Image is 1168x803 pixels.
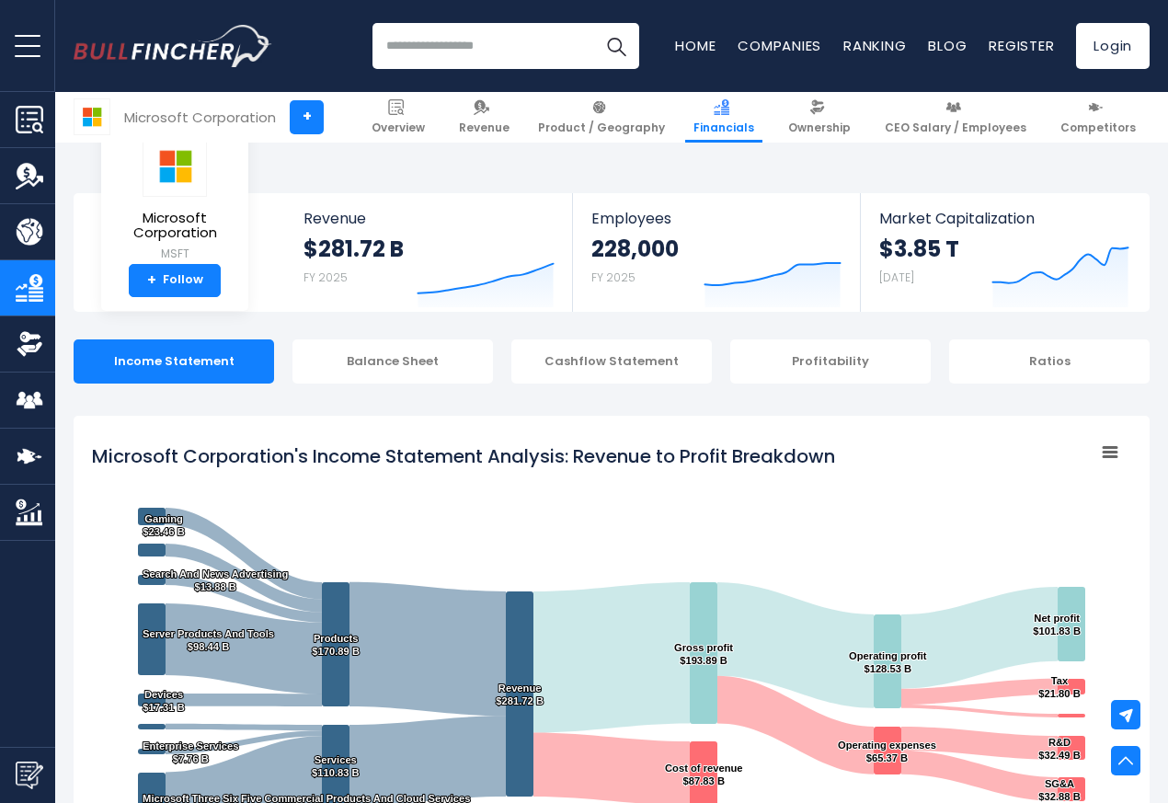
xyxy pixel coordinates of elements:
[1060,120,1136,135] span: Competitors
[74,25,271,67] a: Go to homepage
[693,120,754,135] span: Financials
[538,120,665,135] span: Product / Geography
[147,272,156,289] strong: +
[1038,737,1080,761] text: R&D $32.49 B
[674,642,733,666] text: Gross profit $193.89 B
[143,689,184,713] text: Devices $17.31 B
[312,754,360,778] text: Services $110.83 B
[74,339,274,384] div: Income Statement
[285,193,573,312] a: Revenue $281.72 B FY 2025
[1038,778,1080,802] text: SG&A $32.88 B
[303,210,555,227] span: Revenue
[74,25,272,67] img: Bullfincher logo
[591,235,679,263] strong: 228,000
[74,99,109,134] img: MSFT logo
[459,120,510,135] span: Revenue
[838,740,936,763] text: Operating expenses $65.37 B
[730,339,931,384] div: Profitability
[861,193,1148,312] a: Market Capitalization $3.85 T [DATE]
[780,92,859,143] a: Ownership
[116,211,234,241] span: Microsoft Corporation
[1033,613,1081,637] text: Net profit $101.83 B
[143,513,184,537] text: Gaming $23.46 B
[129,264,221,297] a: +Follow
[738,36,821,55] a: Companies
[675,36,716,55] a: Home
[573,193,859,312] a: Employees 228,000 FY 2025
[876,92,1035,143] a: CEO Salary / Employees
[372,120,425,135] span: Overview
[591,210,841,227] span: Employees
[92,443,835,469] tspan: Microsoft Corporation's Income Statement Analysis: Revenue to Profit Breakdown
[124,107,276,128] div: Microsoft Corporation
[1038,675,1080,699] text: Tax $21.80 B
[511,339,712,384] div: Cashflow Statement
[685,92,762,143] a: Financials
[879,210,1129,227] span: Market Capitalization
[451,92,518,143] a: Revenue
[290,100,324,134] a: +
[116,246,234,262] small: MSFT
[143,568,288,592] text: Search And News Advertising $13.88 B
[949,339,1150,384] div: Ratios
[788,120,851,135] span: Ownership
[928,36,967,55] a: Blog
[879,270,914,285] small: [DATE]
[849,650,927,674] text: Operating profit $128.53 B
[143,740,238,764] text: Enterprise Services $7.76 B
[303,270,348,285] small: FY 2025
[843,36,906,55] a: Ranking
[591,270,636,285] small: FY 2025
[496,683,544,706] text: Revenue $281.72 B
[363,92,433,143] a: Overview
[1052,92,1144,143] a: Competitors
[989,36,1054,55] a: Register
[16,330,43,358] img: Ownership
[312,633,360,657] text: Products $170.89 B
[879,235,959,263] strong: $3.85 T
[292,339,493,384] div: Balance Sheet
[665,763,743,786] text: Cost of revenue $87.83 B
[1076,23,1150,69] a: Login
[143,135,207,197] img: MSFT logo
[115,134,235,264] a: Microsoft Corporation MSFT
[885,120,1026,135] span: CEO Salary / Employees
[530,92,673,143] a: Product / Geography
[143,628,274,652] text: Server Products And Tools $98.44 B
[593,23,639,69] button: Search
[303,235,404,263] strong: $281.72 B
